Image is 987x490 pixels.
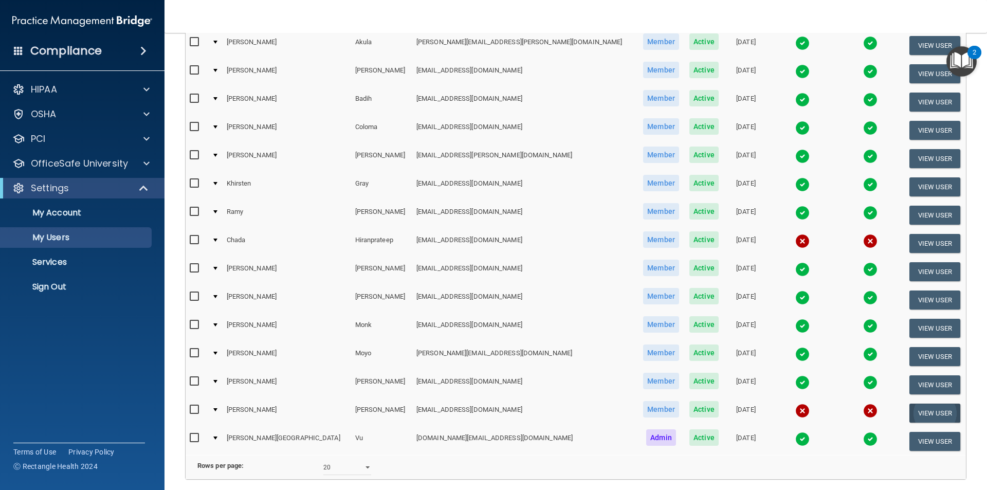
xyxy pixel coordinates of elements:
[351,201,412,229] td: [PERSON_NAME]
[909,177,960,196] button: View User
[412,144,638,173] td: [EMAIL_ADDRESS][PERSON_NAME][DOMAIN_NAME]
[412,88,638,116] td: [EMAIL_ADDRESS][DOMAIN_NAME]
[689,429,719,446] span: Active
[689,118,719,135] span: Active
[909,234,960,253] button: View User
[643,62,679,78] span: Member
[223,88,351,116] td: [PERSON_NAME]
[795,121,810,135] img: tick.e7d51cea.svg
[7,232,147,243] p: My Users
[863,262,878,277] img: tick.e7d51cea.svg
[724,229,768,258] td: [DATE]
[351,427,412,455] td: Vu
[795,432,810,446] img: tick.e7d51cea.svg
[724,201,768,229] td: [DATE]
[12,108,150,120] a: OSHA
[412,342,638,371] td: [PERSON_NAME][EMAIL_ADDRESS][DOMAIN_NAME]
[351,229,412,258] td: Hiranprateep
[13,461,98,471] span: Ⓒ Rectangle Health 2024
[12,133,150,145] a: PCI
[909,432,960,451] button: View User
[909,64,960,83] button: View User
[7,282,147,292] p: Sign Out
[724,31,768,60] td: [DATE]
[909,121,960,140] button: View User
[7,208,147,218] p: My Account
[795,291,810,305] img: tick.e7d51cea.svg
[351,258,412,286] td: [PERSON_NAME]
[863,64,878,79] img: tick.e7d51cea.svg
[863,177,878,192] img: tick.e7d51cea.svg
[223,399,351,427] td: [PERSON_NAME]
[643,147,679,163] span: Member
[795,93,810,107] img: tick.e7d51cea.svg
[689,175,719,191] span: Active
[68,447,115,457] a: Privacy Policy
[724,60,768,88] td: [DATE]
[643,231,679,248] span: Member
[31,83,57,96] p: HIPAA
[643,288,679,304] span: Member
[909,404,960,423] button: View User
[689,401,719,418] span: Active
[351,371,412,399] td: [PERSON_NAME]
[223,229,351,258] td: Chada
[724,427,768,455] td: [DATE]
[412,314,638,342] td: [EMAIL_ADDRESS][DOMAIN_NAME]
[223,116,351,144] td: [PERSON_NAME]
[795,64,810,79] img: tick.e7d51cea.svg
[909,262,960,281] button: View User
[689,231,719,248] span: Active
[909,36,960,55] button: View User
[351,342,412,371] td: Moyo
[795,177,810,192] img: tick.e7d51cea.svg
[795,36,810,50] img: tick.e7d51cea.svg
[12,11,152,31] img: PMB logo
[351,60,412,88] td: [PERSON_NAME]
[31,157,128,170] p: OfficeSafe University
[197,462,244,469] b: Rows per page:
[223,286,351,314] td: [PERSON_NAME]
[724,286,768,314] td: [DATE]
[223,173,351,201] td: Khirsten
[412,31,638,60] td: [PERSON_NAME][EMAIL_ADDRESS][PERSON_NAME][DOMAIN_NAME]
[909,319,960,338] button: View User
[31,182,69,194] p: Settings
[973,52,976,66] div: 2
[863,93,878,107] img: tick.e7d51cea.svg
[643,373,679,389] span: Member
[643,118,679,135] span: Member
[13,447,56,457] a: Terms of Use
[909,149,960,168] button: View User
[909,206,960,225] button: View User
[795,319,810,333] img: tick.e7d51cea.svg
[863,319,878,333] img: tick.e7d51cea.svg
[412,60,638,88] td: [EMAIL_ADDRESS][DOMAIN_NAME]
[863,206,878,220] img: tick.e7d51cea.svg
[795,234,810,248] img: cross.ca9f0e7f.svg
[223,314,351,342] td: [PERSON_NAME]
[351,31,412,60] td: Akula
[909,291,960,310] button: View User
[223,60,351,88] td: [PERSON_NAME]
[724,314,768,342] td: [DATE]
[412,201,638,229] td: [EMAIL_ADDRESS][DOMAIN_NAME]
[689,344,719,361] span: Active
[351,399,412,427] td: [PERSON_NAME]
[909,375,960,394] button: View User
[689,260,719,276] span: Active
[412,258,638,286] td: [EMAIL_ADDRESS][DOMAIN_NAME]
[909,93,960,112] button: View User
[643,316,679,333] span: Member
[795,262,810,277] img: tick.e7d51cea.svg
[412,173,638,201] td: [EMAIL_ADDRESS][DOMAIN_NAME]
[223,427,351,455] td: [PERSON_NAME][GEOGRAPHIC_DATA]
[863,149,878,164] img: tick.e7d51cea.svg
[223,201,351,229] td: Ramy
[724,116,768,144] td: [DATE]
[863,432,878,446] img: tick.e7d51cea.svg
[724,88,768,116] td: [DATE]
[946,46,977,77] button: Open Resource Center, 2 new notifications
[643,33,679,50] span: Member
[689,316,719,333] span: Active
